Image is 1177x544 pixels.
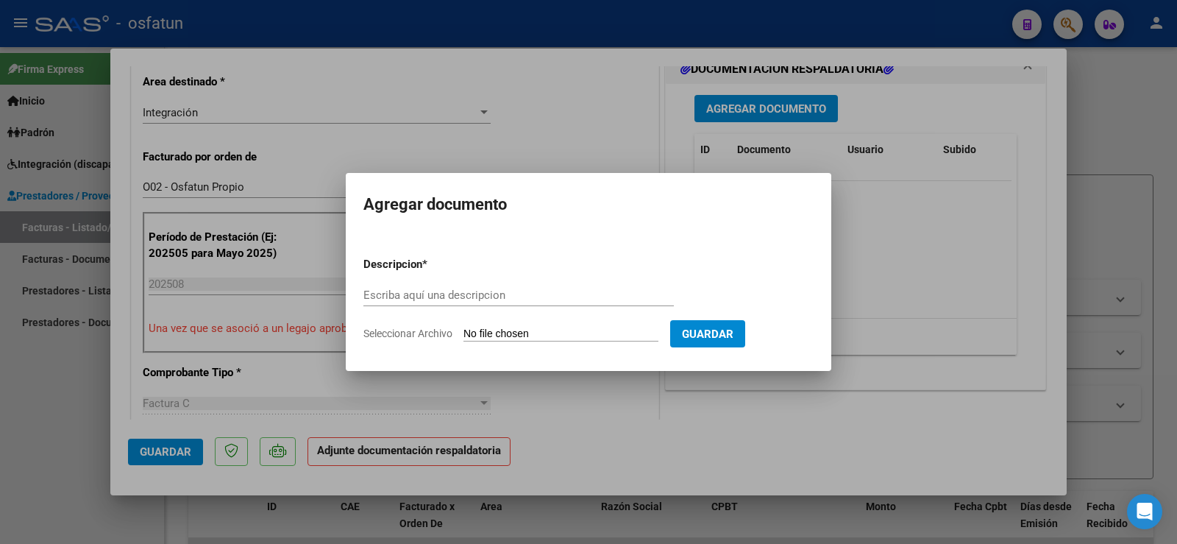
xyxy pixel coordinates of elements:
button: Guardar [670,320,745,347]
h2: Agregar documento [363,191,814,219]
span: Seleccionar Archivo [363,328,452,339]
p: Descripcion [363,256,499,273]
span: Guardar [682,328,733,341]
div: Open Intercom Messenger [1127,494,1162,529]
